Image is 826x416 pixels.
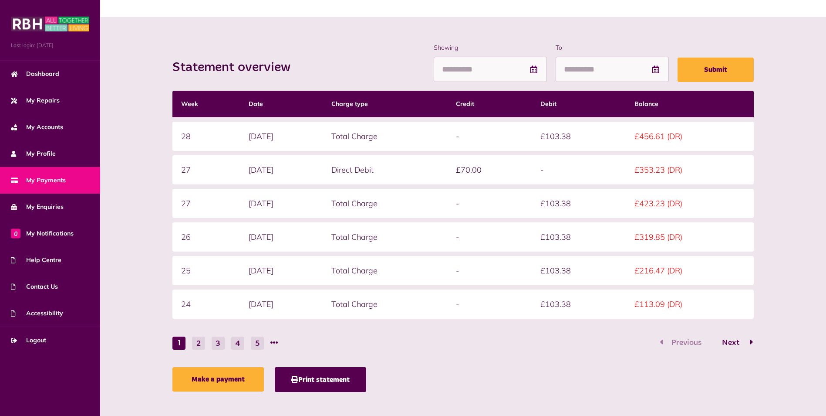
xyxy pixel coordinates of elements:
td: £456.61 (DR) [626,122,754,151]
th: Debit [532,91,626,117]
td: Total Charge [323,222,447,252]
img: MyRBH [11,15,89,33]
td: £103.38 [532,122,626,151]
td: £423.23 (DR) [626,189,754,218]
td: £113.09 (DR) [626,290,754,319]
h2: Statement overview [172,60,299,75]
span: Logout [11,336,46,345]
td: - [447,256,532,285]
td: Direct Debit [323,155,447,184]
span: Accessibility [11,309,63,318]
td: [DATE] [240,256,323,285]
span: My Notifications [11,229,74,238]
button: Go to page 2 [192,337,205,350]
td: £103.38 [532,290,626,319]
button: Go to page 5 [251,337,264,350]
td: 24 [172,290,240,319]
th: Week [172,91,240,117]
td: Total Charge [323,290,447,319]
td: - [532,155,626,184]
td: £70.00 [447,155,532,184]
td: 28 [172,122,240,151]
span: My Accounts [11,123,63,132]
td: - [447,290,532,319]
td: 25 [172,256,240,285]
td: [DATE] [240,290,323,319]
span: Last login: [DATE] [11,41,89,49]
label: To [556,43,669,52]
th: Credit [447,91,532,117]
td: 27 [172,155,240,184]
button: Go to page 2 [713,337,754,349]
td: [DATE] [240,122,323,151]
span: My Repairs [11,96,60,105]
td: £103.38 [532,222,626,252]
th: Balance [626,91,754,117]
span: 0 [11,228,20,238]
td: - [447,222,532,252]
td: 27 [172,189,240,218]
td: £103.38 [532,256,626,285]
td: £103.38 [532,189,626,218]
span: Help Centre [11,256,61,265]
label: Showing [434,43,547,52]
a: Make a payment [172,367,264,392]
button: Go to page 3 [212,337,225,350]
span: Dashboard [11,69,59,78]
button: Go to page 4 [231,337,244,350]
span: My Payments [11,176,66,185]
td: Total Charge [323,122,447,151]
span: My Enquiries [11,202,64,211]
td: 26 [172,222,240,252]
td: £319.85 (DR) [626,222,754,252]
td: - [447,122,532,151]
button: Print statement [275,367,366,392]
button: Submit [678,58,754,82]
td: £216.47 (DR) [626,256,754,285]
td: - [447,189,532,218]
th: Date [240,91,323,117]
td: Total Charge [323,189,447,218]
th: Charge type [323,91,447,117]
span: Next [715,339,746,347]
span: Contact Us [11,282,58,291]
td: Total Charge [323,256,447,285]
td: [DATE] [240,222,323,252]
td: £353.23 (DR) [626,155,754,184]
td: [DATE] [240,155,323,184]
td: [DATE] [240,189,323,218]
span: My Profile [11,149,56,158]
